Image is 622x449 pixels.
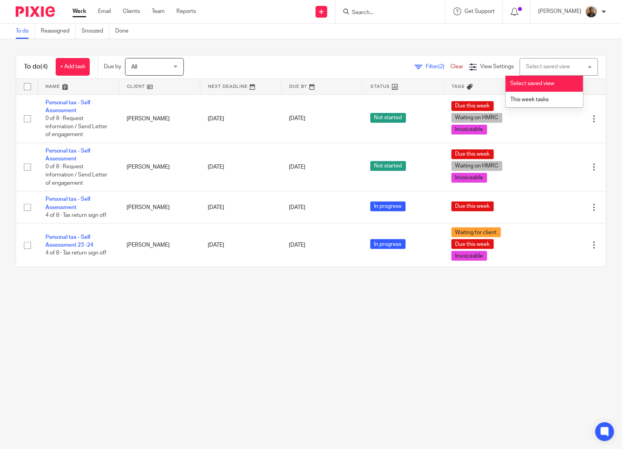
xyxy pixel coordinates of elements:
span: Not started [370,161,406,171]
span: Invoiceable [452,173,487,183]
div: Select saved view [526,64,570,69]
input: Search [351,9,422,16]
span: Due this week [452,101,494,111]
td: [PERSON_NAME] [119,191,200,224]
a: Email [98,7,111,15]
span: In progress [370,239,406,249]
span: Invoiceable [452,125,487,135]
a: Done [115,24,134,39]
a: Personal tax - Self Assessment [45,100,91,113]
span: Get Support [464,9,495,14]
h1: To do [24,63,48,71]
span: All [131,64,137,70]
span: This week tasks [511,97,549,102]
a: Clear [450,64,463,69]
a: Personal tax - Self Assessment [45,148,91,162]
span: Due this week [452,202,494,211]
td: [PERSON_NAME] [119,224,200,267]
td: [DATE] [200,95,281,143]
span: Due this week [452,239,494,249]
a: Personal tax - Self Assessment [45,196,91,210]
span: [DATE] [289,242,305,248]
span: (4) [40,64,48,70]
span: In progress [370,202,406,211]
span: [DATE] [289,164,305,170]
span: Waiting for client [452,227,501,237]
a: Work [73,7,86,15]
span: [DATE] [289,205,305,210]
span: Filter [426,64,450,69]
span: Waiting on HMRC [452,113,502,123]
span: Due this week [452,149,494,159]
img: WhatsApp%20Image%202025-04-23%20.jpg [585,5,598,18]
a: Team [152,7,165,15]
a: Snoozed [82,24,109,39]
span: [DATE] [289,116,305,122]
span: Not started [370,113,406,123]
img: Pixie [16,6,55,17]
span: Waiting on HMRC [452,161,502,171]
span: 0 of 8 · Request information / Send Letter of engagement [45,116,107,137]
span: 4 of 8 · Tax return sign off [45,213,106,218]
a: + Add task [56,58,90,76]
span: 4 of 8 · Tax return sign off [45,251,106,256]
td: [PERSON_NAME] [119,143,200,191]
a: Reports [176,7,196,15]
a: To do [16,24,35,39]
span: Invoiceable [452,251,487,261]
span: (2) [438,64,444,69]
span: View Settings [480,64,514,69]
p: Due by [104,63,121,71]
span: 0 of 8 · Request information / Send Letter of engagement [45,164,107,186]
td: [DATE] [200,143,281,191]
p: [PERSON_NAME] [538,7,581,15]
span: Tags [452,84,465,89]
td: [DATE] [200,224,281,267]
td: [PERSON_NAME] [119,95,200,143]
a: Clients [123,7,140,15]
a: Personal tax - Self Assessment 23 -24 [45,234,93,248]
a: Reassigned [41,24,76,39]
td: [DATE] [200,191,281,224]
span: Select saved view [511,81,555,86]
